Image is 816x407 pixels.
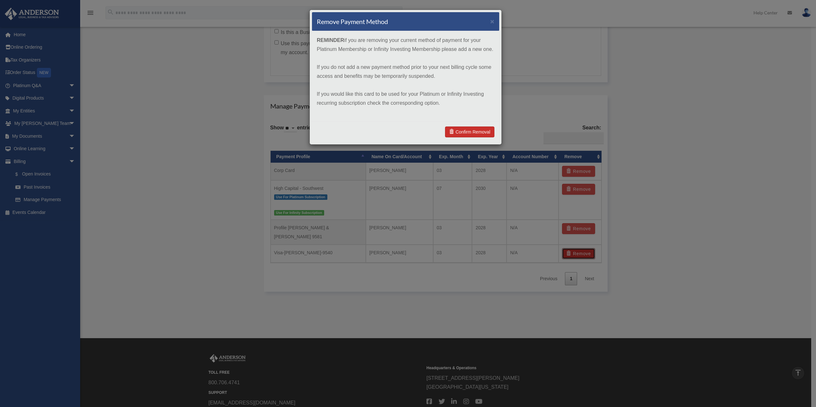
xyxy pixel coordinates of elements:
[317,17,388,26] h4: Remove Payment Method
[317,63,494,81] p: If you do not add a new payment method prior to your next billing cycle some access and benefits ...
[317,37,344,43] strong: REMINDER
[312,31,499,121] div: if you are removing your current method of payment for your Platinum Membership or Infinity Inves...
[317,90,494,108] p: If you would like this card to be used for your Platinum or Infinity Investing recurring subscrip...
[445,126,494,137] a: Confirm Removal
[490,18,494,25] button: ×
